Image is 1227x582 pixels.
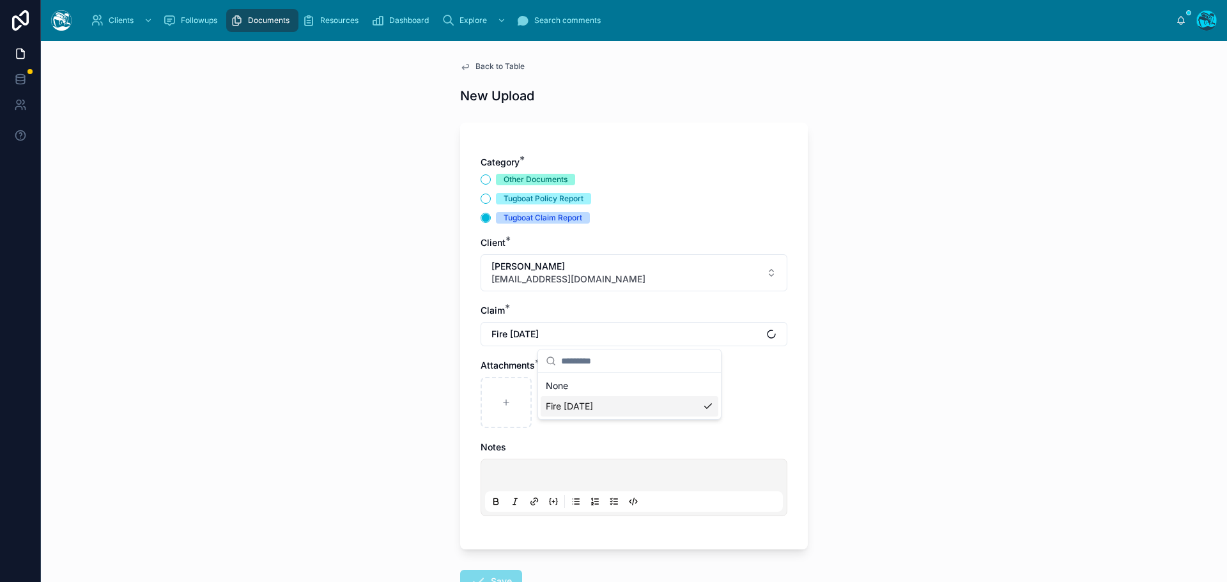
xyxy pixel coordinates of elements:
span: Fire [DATE] [491,328,539,341]
span: Notes [481,441,506,452]
a: Dashboard [367,9,438,32]
a: Clients [87,9,159,32]
div: Suggestions [538,373,721,419]
a: Search comments [513,9,610,32]
span: Explore [459,15,487,26]
a: Documents [226,9,298,32]
button: Select Button [481,322,787,346]
span: Attachments [481,360,535,371]
div: Tugboat Claim Report [504,212,582,224]
div: None [541,376,718,396]
span: Resources [320,15,359,26]
div: Other Documents [504,174,567,185]
span: Followups [181,15,217,26]
div: scrollable content [82,6,1176,34]
h1: New Upload [460,87,534,105]
span: Clients [109,15,134,26]
span: Claim [481,305,505,316]
img: App logo [51,10,72,31]
span: [PERSON_NAME] [491,260,645,273]
span: Back to Table [475,61,525,72]
span: Dashboard [389,15,429,26]
span: Search comments [534,15,601,26]
span: Category [481,157,520,167]
a: Back to Table [460,61,525,72]
span: Fire [DATE] [546,400,593,413]
button: Select Button [481,254,787,291]
a: Resources [298,9,367,32]
a: Explore [438,9,513,32]
span: [EMAIL_ADDRESS][DOMAIN_NAME] [491,273,645,286]
span: Documents [248,15,289,26]
div: Tugboat Policy Report [504,193,583,204]
a: Followups [159,9,226,32]
span: Client [481,237,505,248]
